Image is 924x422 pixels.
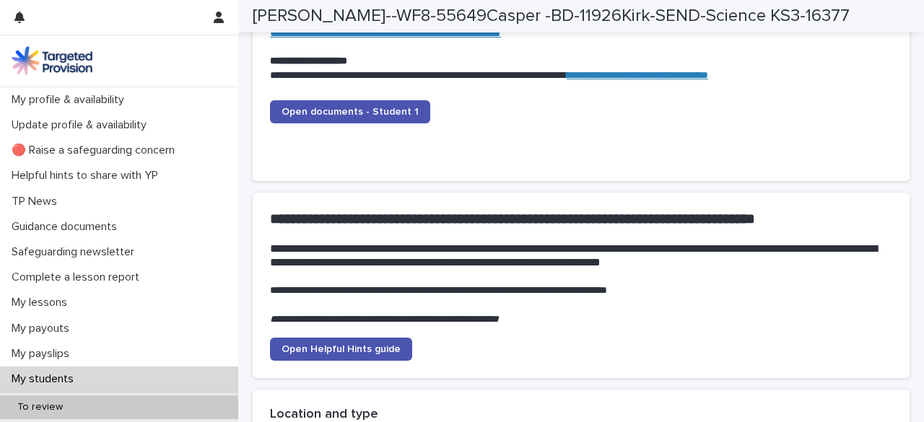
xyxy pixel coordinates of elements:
[6,271,151,284] p: Complete a lesson report
[6,93,136,107] p: My profile & availability
[6,296,79,309] p: My lessons
[270,338,412,361] a: Open Helpful Hints guide
[6,220,128,234] p: Guidance documents
[6,347,81,361] p: My payslips
[6,245,146,259] p: Safeguarding newsletter
[282,344,401,354] span: Open Helpful Hints guide
[12,46,92,75] img: M5nRWzHhSzIhMunXDL62
[282,107,419,117] span: Open documents - Student 1
[6,118,158,132] p: Update profile & availability
[270,100,430,123] a: Open documents - Student 1
[6,195,69,208] p: TP News
[6,322,81,335] p: My payouts
[6,144,186,157] p: 🔴 Raise a safeguarding concern
[6,372,85,386] p: My students
[6,401,74,413] p: To review
[253,6,850,27] h2: [PERSON_NAME]--WF8-55649Casper -BD-11926Kirk-SEND-Science KS3-16377
[6,169,170,183] p: Helpful hints to share with YP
